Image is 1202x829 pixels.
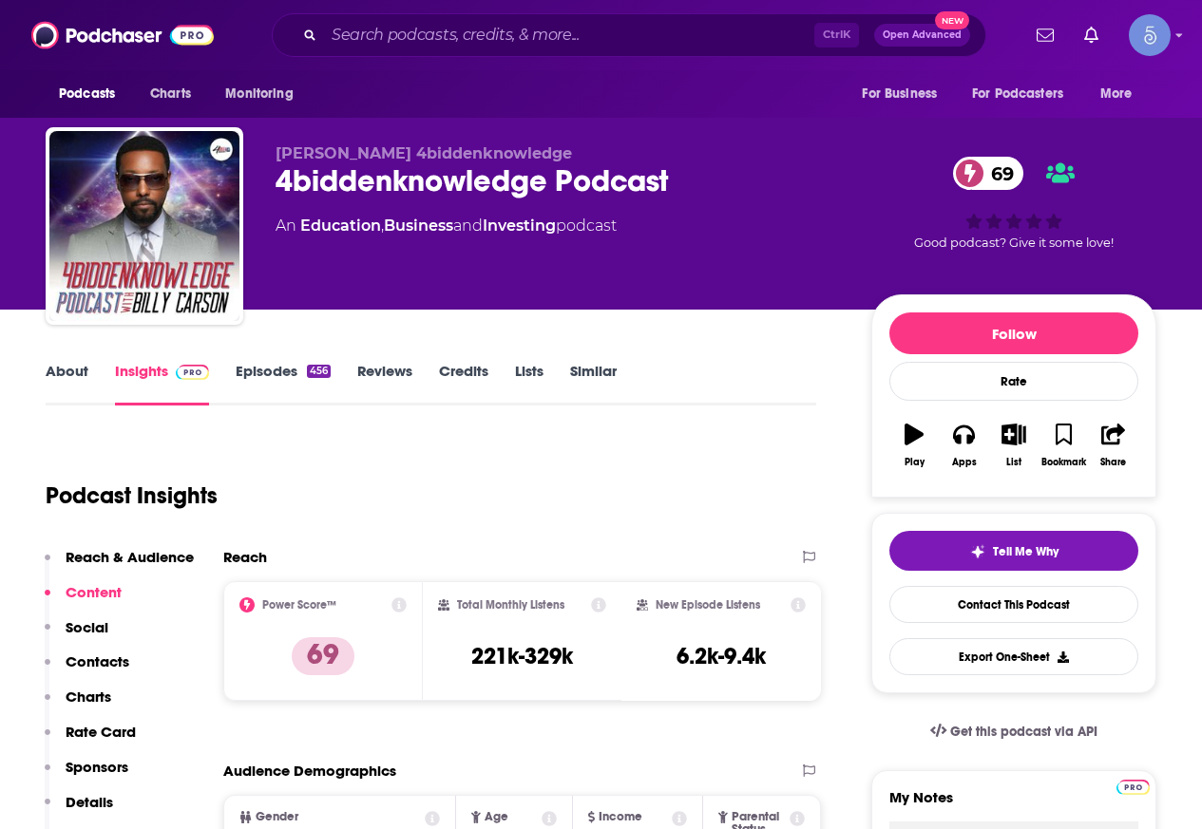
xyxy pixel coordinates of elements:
button: List [989,411,1039,480]
img: Podchaser Pro [176,365,209,380]
span: Good podcast? Give it some love! [914,236,1114,250]
button: Follow [889,312,1138,354]
a: Get this podcast via API [915,708,1113,755]
span: Monitoring [225,81,293,107]
p: 69 [292,637,354,675]
div: Rate [889,362,1138,401]
span: Income [599,811,642,823]
span: Gender [256,811,298,823]
div: Share [1100,457,1126,468]
span: Podcasts [59,81,115,107]
a: Investing [483,217,556,235]
a: Similar [570,362,617,405]
a: Credits [439,362,488,405]
p: Rate Card [66,723,136,741]
span: Open Advanced [883,30,962,40]
h2: New Episode Listens [656,598,760,612]
div: Play [905,457,925,468]
span: New [935,11,969,29]
div: Apps [952,457,977,468]
a: Education [300,217,381,235]
h2: Total Monthly Listens [457,598,564,612]
button: Open AdvancedNew [874,24,970,47]
img: 4biddenknowledge Podcast [49,131,239,321]
span: 69 [972,157,1023,190]
p: Content [66,583,122,601]
h3: 221k-329k [471,642,573,670]
label: My Notes [889,788,1138,821]
span: and [453,217,483,235]
button: Bookmark [1039,411,1088,480]
span: Tell Me Why [993,544,1059,559]
span: For Podcasters [972,81,1063,107]
img: tell me why sparkle [970,544,985,559]
span: Charts [150,81,191,107]
span: Logged in as Spiral5-G1 [1129,14,1171,56]
span: Age [485,811,508,823]
a: Charts [138,76,202,112]
button: open menu [849,76,961,112]
a: Episodes456 [236,362,331,405]
button: Apps [939,411,988,480]
a: About [46,362,88,405]
p: Contacts [66,652,129,670]
div: 456 [307,365,331,378]
button: Content [45,583,122,618]
h1: Podcast Insights [46,481,218,510]
button: Share [1089,411,1138,480]
button: open menu [46,76,140,112]
h2: Power Score™ [262,598,336,612]
a: Contact This Podcast [889,586,1138,623]
button: Social [45,618,108,653]
span: Ctrl K [814,23,859,47]
div: List [1006,457,1021,468]
p: Social [66,618,108,636]
a: 69 [953,157,1023,190]
img: Podchaser - Follow, Share and Rate Podcasts [31,17,214,53]
button: Contacts [45,652,129,688]
button: Export One-Sheet [889,638,1138,675]
span: Get this podcast via API [950,724,1097,740]
div: 69Good podcast? Give it some love! [871,144,1156,262]
a: Reviews [357,362,412,405]
h2: Audience Demographics [223,762,396,780]
button: open menu [212,76,317,112]
a: Lists [515,362,544,405]
a: Show notifications dropdown [1077,19,1106,51]
h2: Reach [223,548,267,566]
img: User Profile [1129,14,1171,56]
p: Charts [66,688,111,706]
p: Sponsors [66,758,128,776]
p: Details [66,793,113,811]
span: [PERSON_NAME] 4biddenknowledge [276,144,572,162]
p: Reach & Audience [66,548,194,566]
button: Details [45,793,113,828]
span: For Business [862,81,937,107]
button: Sponsors [45,758,128,793]
button: Show profile menu [1129,14,1171,56]
span: More [1100,81,1133,107]
button: Charts [45,688,111,723]
button: Reach & Audience [45,548,194,583]
img: Podchaser Pro [1116,780,1150,795]
button: Play [889,411,939,480]
input: Search podcasts, credits, & more... [324,20,814,50]
a: Pro website [1116,777,1150,795]
div: An podcast [276,215,617,237]
div: Bookmark [1041,457,1086,468]
a: Business [384,217,453,235]
button: tell me why sparkleTell Me Why [889,531,1138,571]
button: open menu [960,76,1091,112]
button: open menu [1087,76,1156,112]
span: , [381,217,384,235]
button: Rate Card [45,723,136,758]
a: Show notifications dropdown [1029,19,1061,51]
h3: 6.2k-9.4k [677,642,766,670]
a: InsightsPodchaser Pro [115,362,209,405]
div: Search podcasts, credits, & more... [272,13,986,57]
